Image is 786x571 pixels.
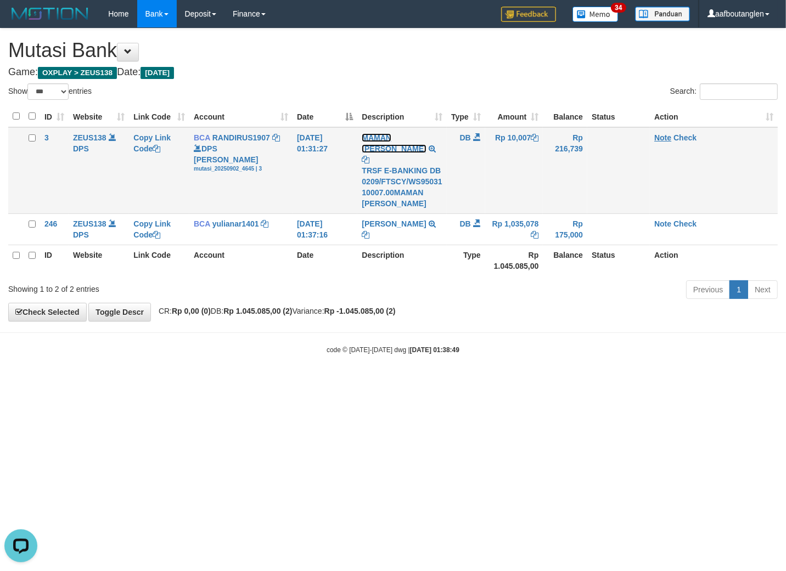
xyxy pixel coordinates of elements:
[673,219,697,228] a: Check
[293,127,357,214] td: [DATE] 01:31:27
[324,307,396,315] strong: Rp -1.045.085,00 (2)
[700,83,778,100] input: Search:
[44,219,57,228] span: 246
[543,213,587,245] td: Rp 175,000
[410,346,459,354] strong: [DATE] 01:38:49
[670,83,778,100] label: Search:
[8,67,778,78] h4: Game: Date:
[73,133,106,142] a: ZEUS138
[572,7,619,22] img: Button%20Memo.svg
[189,245,293,276] th: Account
[69,245,129,276] th: Website
[686,280,730,299] a: Previous
[129,106,189,127] th: Link Code: activate to sort column ascending
[447,106,485,127] th: Type: activate to sort column ascending
[611,3,626,13] span: 34
[40,245,69,276] th: ID
[362,165,442,209] div: TRSF E-BANKING DB 0209/FTSCY/WS95031 10007.00MAMAN [PERSON_NAME]
[293,245,357,276] th: Date
[69,213,129,245] td: DPS
[587,245,650,276] th: Status
[654,219,671,228] a: Note
[8,39,778,61] h1: Mutasi Bank
[133,133,171,153] a: Copy Link Code
[362,230,369,239] a: Copy DEDI SUPRIYADI to clipboard
[172,307,211,315] strong: Rp 0,00 (0)
[460,219,471,228] span: DB
[501,7,556,22] img: Feedback.jpg
[362,133,426,153] a: MAMAN [PERSON_NAME]
[189,106,293,127] th: Account: activate to sort column ascending
[485,245,543,276] th: Rp 1.045.085,00
[485,213,543,245] td: Rp 1,035,078
[194,133,210,142] span: BCA
[69,106,129,127] th: Website: activate to sort column ascending
[362,219,426,228] a: [PERSON_NAME]
[38,67,117,79] span: OXPLAY > ZEUS138
[8,303,87,321] a: Check Selected
[44,133,49,142] span: 3
[8,279,319,295] div: Showing 1 to 2 of 2 entries
[129,245,189,276] th: Link Code
[531,230,538,239] a: Copy Rp 1,035,078 to clipboard
[587,106,650,127] th: Status
[8,83,92,100] label: Show entries
[133,219,171,239] a: Copy Link Code
[223,307,292,315] strong: Rp 1.045.085,00 (2)
[654,133,671,142] a: Note
[212,219,259,228] a: yulianar1401
[460,133,471,142] span: DB
[194,143,288,173] div: DPS [PERSON_NAME]
[543,245,587,276] th: Balance
[88,303,151,321] a: Toggle Descr
[362,155,369,164] a: Copy MAMAN AGUSTIAN to clipboard
[485,106,543,127] th: Amount: activate to sort column ascending
[27,83,69,100] select: Showentries
[485,127,543,214] td: Rp 10,007
[194,165,288,173] div: mutasi_20250902_4645 | 3
[531,133,538,142] a: Copy Rp 10,007 to clipboard
[293,213,357,245] td: [DATE] 01:37:16
[327,346,459,354] small: code © [DATE]-[DATE] dwg |
[261,219,268,228] a: Copy yulianar1401 to clipboard
[543,106,587,127] th: Balance
[73,219,106,228] a: ZEUS138
[153,307,396,315] span: CR: DB: Variance:
[543,127,587,214] td: Rp 216,739
[748,280,778,299] a: Next
[357,106,446,127] th: Description: activate to sort column ascending
[635,7,690,21] img: panduan.png
[293,106,357,127] th: Date: activate to sort column descending
[40,106,69,127] th: ID: activate to sort column ascending
[194,219,210,228] span: BCA
[4,4,37,37] button: Open LiveChat chat widget
[69,127,129,214] td: DPS
[212,133,270,142] a: RANDIRUS1907
[673,133,697,142] a: Check
[650,106,778,127] th: Action: activate to sort column ascending
[357,245,446,276] th: Description
[141,67,174,79] span: [DATE]
[272,133,280,142] a: Copy RANDIRUS1907 to clipboard
[8,5,92,22] img: MOTION_logo.png
[729,280,748,299] a: 1
[650,245,778,276] th: Action
[447,245,485,276] th: Type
